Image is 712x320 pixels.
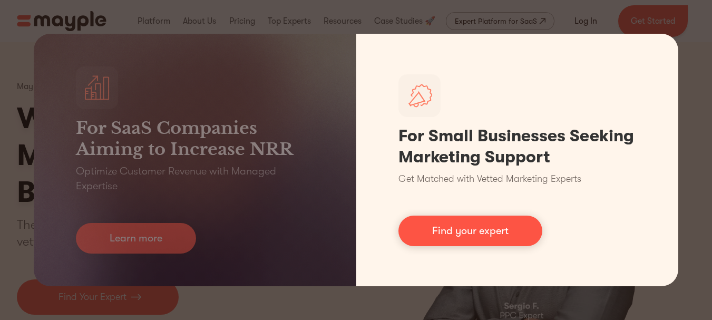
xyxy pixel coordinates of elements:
[76,164,314,193] p: Optimize Customer Revenue with Managed Expertise
[398,216,542,246] a: Find your expert
[398,125,637,168] h1: For Small Businesses Seeking Marketing Support
[398,172,581,186] p: Get Matched with Vetted Marketing Experts
[76,223,196,254] a: Learn more
[76,118,314,160] h3: For SaaS Companies Aiming to Increase NRR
